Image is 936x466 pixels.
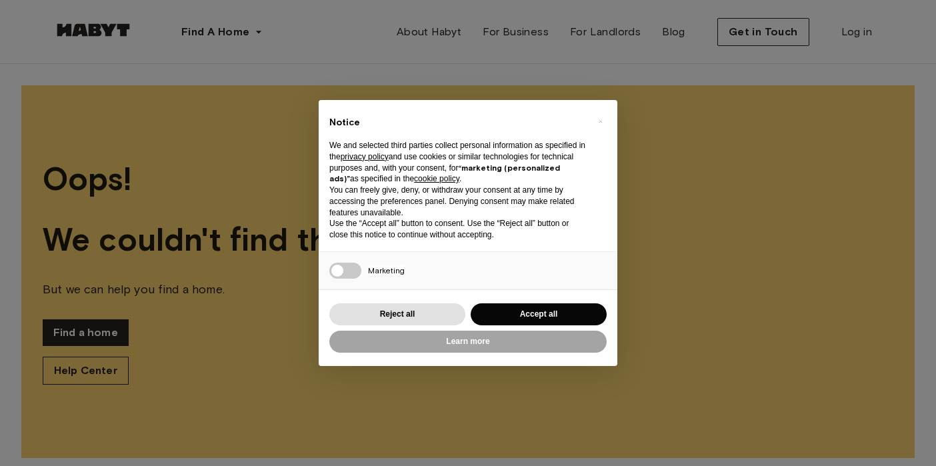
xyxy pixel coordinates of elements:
button: Accept all [471,303,607,325]
span: × [598,113,603,129]
strong: “marketing (personalized ads)” [329,163,560,184]
button: Learn more [329,331,607,353]
p: We and selected third parties collect personal information as specified in the and use cookies or... [329,140,585,185]
h2: Notice [329,116,585,129]
a: privacy policy [341,152,389,161]
a: cookie policy [414,174,459,183]
button: Reject all [329,303,465,325]
span: Marketing [368,265,405,275]
button: Close this notice [589,111,611,132]
p: You can freely give, deny, or withdraw your consent at any time by accessing the preferences pane... [329,185,585,218]
p: Use the “Accept all” button to consent. Use the “Reject all” button or close this notice to conti... [329,218,585,241]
